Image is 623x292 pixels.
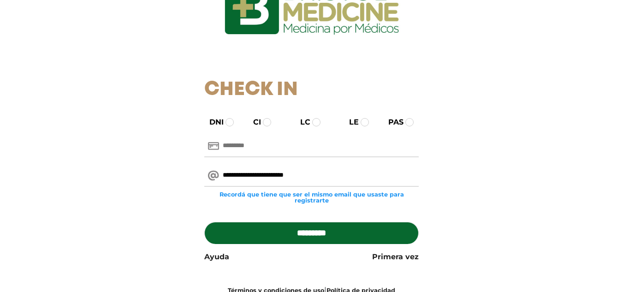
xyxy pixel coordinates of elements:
label: LE [341,117,359,128]
label: CI [245,117,261,128]
a: Primera vez [372,251,419,262]
label: PAS [380,117,403,128]
small: Recordá que tiene que ser el mismo email que usaste para registrarte [204,191,419,203]
a: Ayuda [204,251,229,262]
label: DNI [201,117,224,128]
label: LC [292,117,310,128]
h1: Check In [204,78,419,101]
